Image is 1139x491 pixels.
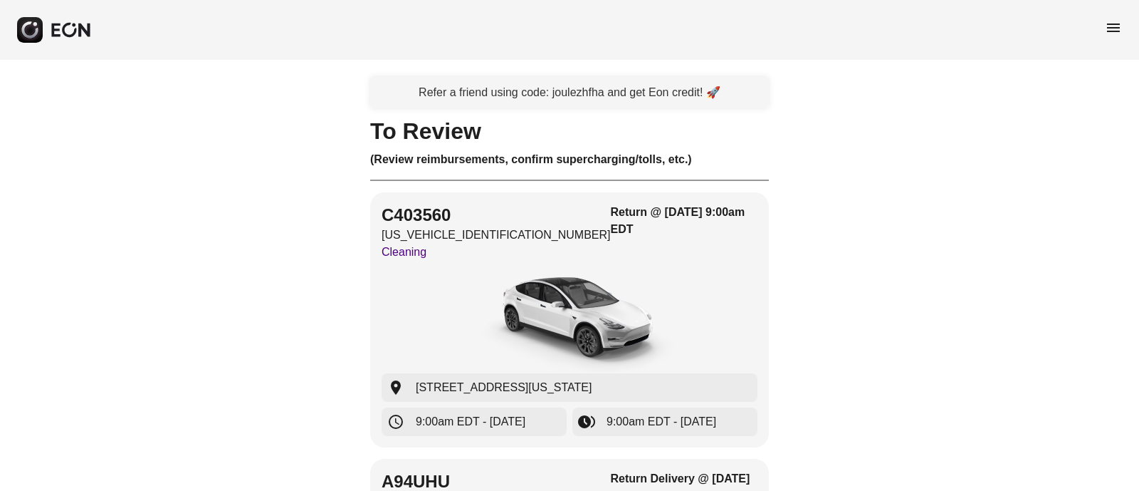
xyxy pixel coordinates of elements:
[382,244,611,261] p: Cleaning
[1105,19,1122,36] span: menu
[607,413,716,430] span: 9:00am EDT - [DATE]
[370,123,769,140] h1: To Review
[416,413,525,430] span: 9:00am EDT - [DATE]
[611,204,757,238] h3: Return @ [DATE] 9:00am EDT
[387,379,404,396] span: location_on
[416,379,592,396] span: [STREET_ADDRESS][US_STATE]
[370,192,769,448] button: C403560[US_VEHICLE_IDENTIFICATION_NUMBER]CleaningReturn @ [DATE] 9:00am EDTcar[STREET_ADDRESS][US...
[578,413,595,430] span: browse_gallery
[463,267,676,373] img: car
[370,77,769,108] a: Refer a friend using code: joulezhfha and get Eon credit! 🚀
[387,413,404,430] span: schedule
[382,227,611,244] p: [US_VEHICLE_IDENTIFICATION_NUMBER]
[370,151,769,168] h3: (Review reimbursements, confirm supercharging/tolls, etc.)
[382,204,611,227] h2: C403560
